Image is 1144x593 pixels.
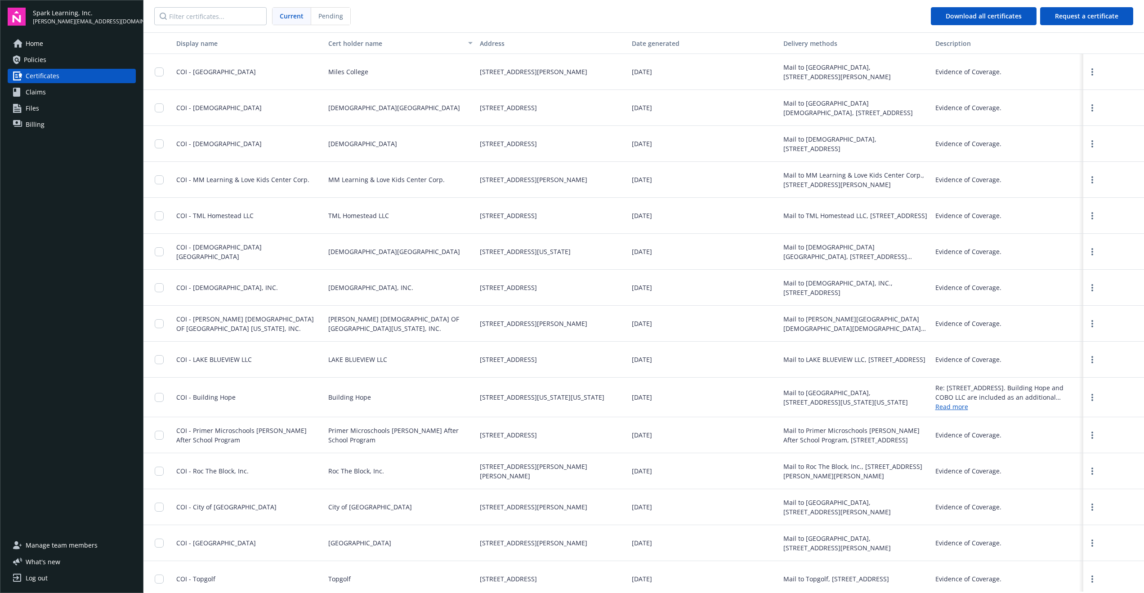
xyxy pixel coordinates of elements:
span: [STREET_ADDRESS] [480,355,537,364]
a: more [1087,538,1098,548]
div: Mail to Topgolf, [STREET_ADDRESS] [783,574,889,584]
a: more [1087,502,1098,513]
div: Mail to [GEOGRAPHIC_DATA], [STREET_ADDRESS][PERSON_NAME] [783,534,928,553]
div: Mail to [DEMOGRAPHIC_DATA], [STREET_ADDRESS] [783,134,928,153]
div: Mail to Primer Microschools [PERSON_NAME] After School Program, [STREET_ADDRESS] [783,426,928,445]
a: more [1087,138,1098,149]
div: Re: [STREET_ADDRESS]. Building Hope and COBO LLC are included as an additional insureds as requir... [935,383,1080,402]
div: Mail to [DEMOGRAPHIC_DATA], INC., [STREET_ADDRESS] [783,278,928,297]
span: [DATE] [632,211,652,220]
span: City of [GEOGRAPHIC_DATA] [328,502,412,512]
div: Evidence of Coverage. [935,211,1001,220]
div: Evidence of Coverage. [935,283,1001,292]
span: COI - [GEOGRAPHIC_DATA] [176,539,256,547]
span: [STREET_ADDRESS] [480,430,537,440]
div: Mail to MM Learning & Love Kids Center Corp., [STREET_ADDRESS][PERSON_NAME] [783,170,928,189]
span: [DATE] [632,247,652,256]
div: Cert holder name [328,39,463,48]
input: Toggle Row Selected [155,175,164,184]
span: [STREET_ADDRESS][PERSON_NAME] [480,319,587,328]
span: COI - [DEMOGRAPHIC_DATA][GEOGRAPHIC_DATA] [176,243,262,261]
span: COI - [DEMOGRAPHIC_DATA], INC. [176,283,278,292]
span: Pending [318,11,343,21]
span: [DATE] [632,574,652,584]
span: COI - [PERSON_NAME] [DEMOGRAPHIC_DATA] OF [GEOGRAPHIC_DATA] [US_STATE], INC. [176,315,314,333]
span: [STREET_ADDRESS][PERSON_NAME] [480,538,587,548]
div: Evidence of Coverage. [935,574,1001,584]
input: Toggle Row Selected [155,211,164,220]
span: [DATE] [632,67,652,76]
input: Toggle Row Selected [155,503,164,512]
span: LAKE BLUEVIEW LLC [328,355,387,364]
button: Address [476,32,628,54]
span: [DATE] [632,175,652,184]
span: COI - [DEMOGRAPHIC_DATA] [176,139,262,148]
input: Toggle Row Selected [155,139,164,148]
span: [DATE] [632,139,652,148]
div: Mail to [PERSON_NAME][GEOGRAPHIC_DATA][DEMOGRAPHIC_DATA][DEMOGRAPHIC_DATA][US_STATE], INC., [STRE... [783,314,928,333]
span: [STREET_ADDRESS] [480,139,537,148]
input: Toggle Row Selected [155,393,164,402]
div: Evidence of Coverage. [935,466,1001,476]
a: Certificates [8,69,136,83]
span: [DEMOGRAPHIC_DATA][GEOGRAPHIC_DATA] [328,247,460,256]
input: Toggle Row Selected [155,539,164,548]
span: [DATE] [632,502,652,512]
input: Toggle Row Selected [155,247,164,256]
span: COI - Building Hope [176,393,236,401]
span: What ' s new [26,557,60,566]
span: COI - Primer Microschools [PERSON_NAME] After School Program [176,426,307,444]
span: Request a certificate [1055,12,1118,20]
input: Toggle Row Selected [155,467,164,476]
a: more [1087,103,1098,113]
button: What's new [8,557,75,566]
div: Mail to [GEOGRAPHIC_DATA][DEMOGRAPHIC_DATA], [STREET_ADDRESS] [783,98,928,117]
div: Mail to [GEOGRAPHIC_DATA], [STREET_ADDRESS][PERSON_NAME] [783,498,928,517]
button: Cert holder name [325,32,477,54]
input: Filter certificates... [154,7,267,25]
div: Evidence of Coverage. [935,430,1001,440]
span: COI - LAKE BLUEVIEW LLC [176,355,252,364]
button: Date generated [628,32,780,54]
div: Delivery methods [783,39,928,48]
div: Evidence of Coverage. [935,355,1001,364]
div: Date generated [632,39,777,48]
a: more [1087,282,1098,293]
span: Files [26,101,39,116]
input: Toggle Row Selected [155,431,164,440]
div: Evidence of Coverage. [935,538,1001,548]
a: more [1087,67,1098,77]
div: Evidence of Coverage. [935,67,1001,76]
div: Description [935,39,1080,48]
span: [STREET_ADDRESS] [480,574,537,584]
a: more [1087,392,1098,403]
span: [DEMOGRAPHIC_DATA] [328,139,397,148]
div: Evidence of Coverage. [935,175,1001,184]
span: [GEOGRAPHIC_DATA] [328,538,391,548]
a: Claims [8,85,136,99]
div: Address [480,39,625,48]
input: Toggle Row Selected [155,355,164,364]
a: more [1087,574,1098,584]
span: Topgolf [328,574,351,584]
span: [STREET_ADDRESS][US_STATE][US_STATE] [480,392,604,402]
a: more [1087,246,1098,257]
span: [DEMOGRAPHIC_DATA], INC. [328,283,413,292]
span: Certificates [26,69,59,83]
span: MM Learning & Love Kids Center Corp. [328,175,445,184]
span: Claims [26,85,46,99]
button: Description [932,32,1084,54]
input: Toggle Row Selected [155,283,164,292]
span: [STREET_ADDRESS][PERSON_NAME] [480,502,587,512]
a: Billing [8,117,136,132]
span: COI - Topgolf [176,575,215,583]
div: Mail to [DEMOGRAPHIC_DATA][GEOGRAPHIC_DATA], [STREET_ADDRESS][US_STATE] [783,242,928,261]
a: Files [8,101,136,116]
img: navigator-logo.svg [8,8,26,26]
a: more [1087,174,1098,185]
span: Download all certificates [946,12,1022,20]
span: Current [280,11,304,21]
span: COI - [GEOGRAPHIC_DATA] [176,67,256,76]
div: Evidence of Coverage. [935,319,1001,328]
input: Toggle Row Selected [155,575,164,584]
